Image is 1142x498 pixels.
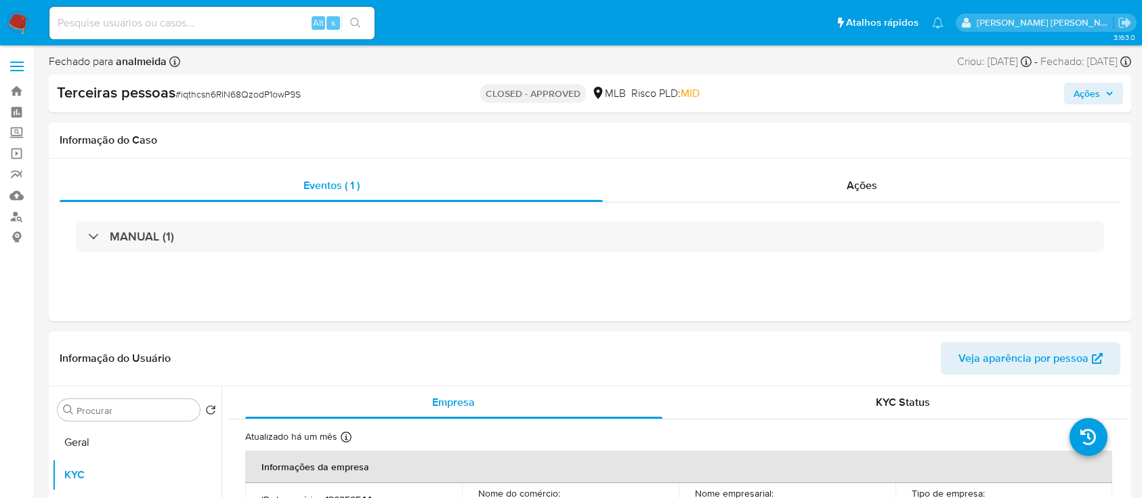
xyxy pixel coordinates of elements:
p: Atualizado há um mês [245,430,337,443]
b: Terceiras pessoas [57,81,175,103]
span: Ações [1074,83,1100,104]
div: Fechado: [DATE] [1040,54,1131,69]
button: Veja aparência por pessoa [941,342,1120,375]
span: Fechado para [49,54,167,69]
span: Ações [847,178,877,193]
span: # iqthcsn6RIN68QzodP1owP9S [175,87,301,101]
button: Ações [1064,83,1123,104]
span: Atalhos rápidos [846,16,918,30]
button: Procurar [63,404,74,415]
span: KYC Status [876,394,930,410]
input: Procurar [77,404,194,417]
span: Empresa [432,394,475,410]
span: Eventos ( 1 ) [303,178,360,193]
b: analmeida [113,54,167,69]
button: KYC [52,459,221,491]
h1: Informação do Caso [60,133,1120,147]
span: - [1034,54,1038,69]
div: MANUAL (1) [76,221,1104,252]
h3: MANUAL (1) [110,229,174,244]
a: Sair [1118,16,1132,30]
p: anna.almeida@mercadopago.com.br [977,16,1114,29]
a: Notificações [932,17,944,28]
button: Geral [52,426,221,459]
div: Criou: [DATE] [957,54,1032,69]
span: Alt [313,16,324,29]
input: Pesquise usuários ou casos... [49,14,375,32]
span: MID [681,85,700,101]
div: MLB [591,86,626,101]
span: Veja aparência por pessoa [958,342,1088,375]
button: Retornar ao pedido padrão [205,404,216,419]
button: search-icon [341,14,369,33]
th: Informações da empresa [245,451,1112,483]
p: CLOSED - APPROVED [480,84,586,103]
span: Risco PLD: [631,86,700,101]
span: s [331,16,335,29]
h1: Informação do Usuário [60,352,171,365]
